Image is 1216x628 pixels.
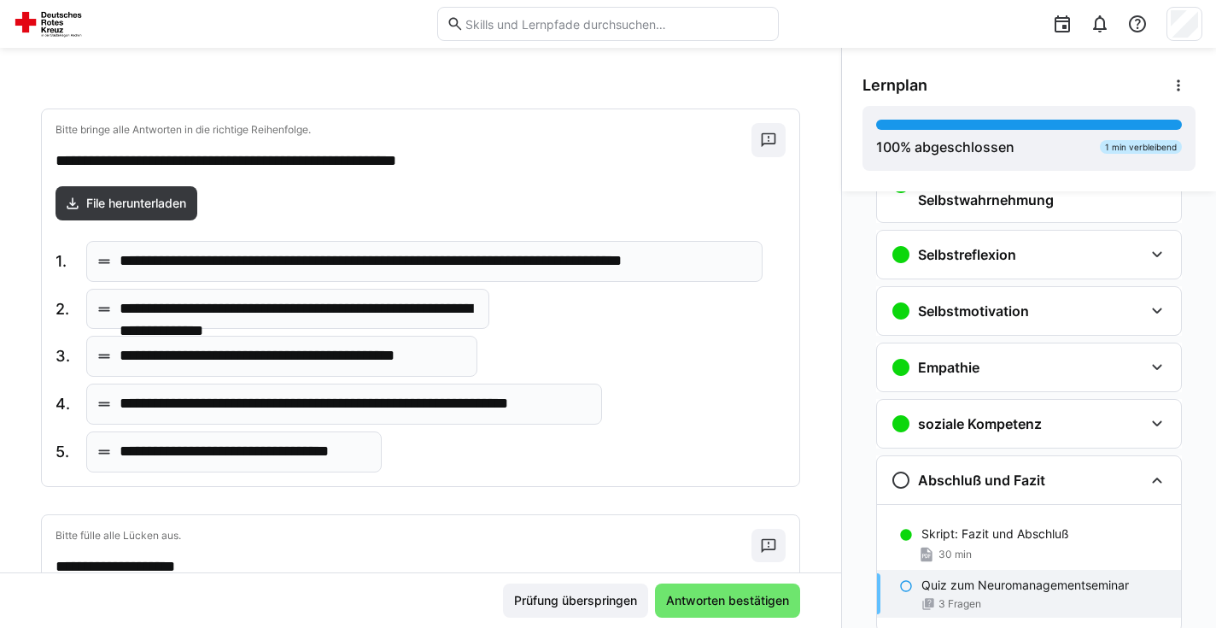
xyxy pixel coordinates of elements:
[918,174,1143,208] h3: Wahrnehmung und Selbstwahrnehmung
[918,302,1029,320] h3: Selbstmotivation
[464,16,769,32] input: Skills und Lernpfade durchsuchen…
[512,592,640,609] span: Prüfung überspringen
[56,123,751,137] p: Bitte bringe alle Antworten in die richtige Reihenfolge.
[56,186,197,220] a: File herunterladen
[56,250,73,273] span: 1.
[918,246,1016,263] h3: Selbstreflexion
[918,359,979,376] h3: Empathie
[56,393,73,415] span: 4.
[1100,140,1182,154] div: 1 min verbleibend
[664,592,792,609] span: Antworten bestätigen
[56,529,751,543] p: Bitte fülle alle Lücken aus.
[56,298,73,320] span: 2.
[876,137,1014,157] div: % abgeschlossen
[938,597,981,611] span: 3 Fragen
[655,584,800,618] button: Antworten bestätigen
[862,76,927,95] span: Lernplan
[84,195,189,212] span: File herunterladen
[918,415,1042,432] h3: soziale Kompetenz
[921,577,1129,594] p: Quiz zum Neuromanagementseminar
[918,472,1045,489] h3: Abschluß und Fazit
[56,441,73,463] span: 5.
[503,584,648,618] button: Prüfung überspringen
[938,548,972,561] span: 30 min
[56,345,73,367] span: 3.
[876,138,900,156] span: 100
[921,525,1069,543] p: Skript: Fazit und Abschluß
